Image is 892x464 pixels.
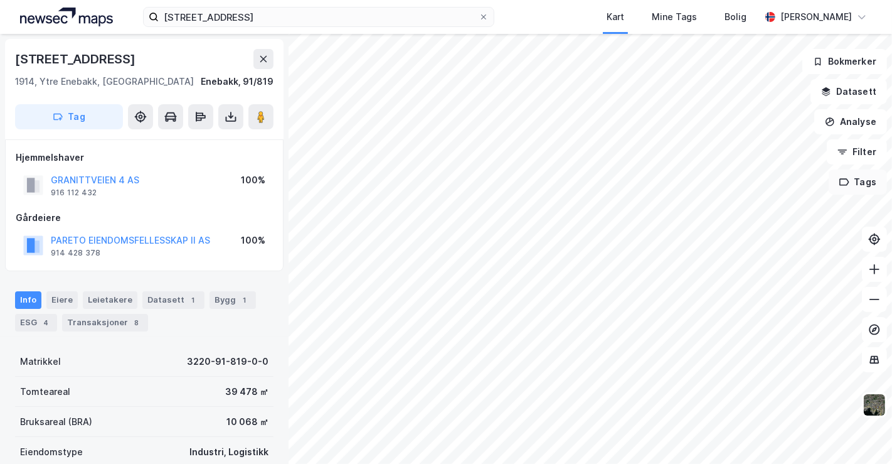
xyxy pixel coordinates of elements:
div: ESG [15,314,57,332]
button: Filter [827,139,887,165]
div: Matrikkel [20,354,61,369]
div: Info [15,291,41,309]
div: Transaksjoner [62,314,148,332]
div: 914 428 378 [51,248,100,258]
div: 10 068 ㎡ [226,414,268,429]
div: Leietakere [83,291,137,309]
div: Industri, Logistikk [189,445,268,460]
iframe: Chat Widget [829,404,892,464]
input: Søk på adresse, matrikkel, gårdeiere, leietakere eller personer [159,8,479,26]
div: [PERSON_NAME] [780,9,852,24]
button: Datasett [810,79,887,104]
button: Tag [15,104,123,129]
div: Mine Tags [652,9,697,24]
button: Bokmerker [802,49,887,74]
div: 100% [241,233,265,248]
div: [STREET_ADDRESS] [15,49,138,69]
div: Enebakk, 91/819 [201,74,273,89]
div: 100% [241,173,265,188]
div: 3220-91-819-0-0 [187,354,268,369]
div: Eiendomstype [20,445,83,460]
div: Kart [607,9,624,24]
div: Bruksareal (BRA) [20,414,92,429]
button: Tags [829,170,887,195]
div: Bolig [725,9,746,24]
div: 1 [238,294,251,306]
div: 39 478 ㎡ [225,384,268,399]
div: 1914, Ytre Enebakk, [GEOGRAPHIC_DATA] [15,74,194,89]
img: logo.a4113a55bc3d86da70a041830d287a7e.svg [20,8,113,26]
div: Tomteareal [20,384,70,399]
div: 4 [40,316,52,329]
button: Analyse [814,109,887,134]
div: Datasett [142,291,204,309]
div: Gårdeiere [16,210,273,225]
div: Eiere [46,291,78,309]
div: 8 [130,316,143,329]
div: Bygg [210,291,256,309]
div: 916 112 432 [51,188,97,198]
img: 9k= [863,393,886,417]
div: 1 [187,294,199,306]
div: Hjemmelshaver [16,150,273,165]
